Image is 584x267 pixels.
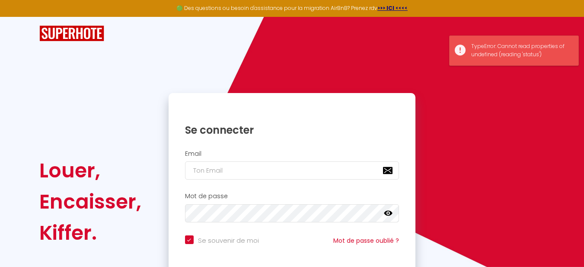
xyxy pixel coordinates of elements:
div: Encaisser, [39,186,141,217]
img: SuperHote logo [39,26,104,42]
input: Ton Email [185,161,399,180]
a: Mot de passe oublié ? [333,236,399,245]
div: Kiffer. [39,217,141,248]
div: Louer, [39,155,141,186]
h1: Se connecter [185,123,399,137]
div: TypeError: Cannot read properties of undefined (reading 'status') [471,42,570,59]
h2: Email [185,150,399,158]
h2: Mot de passe [185,193,399,200]
a: >>> ICI <<<< [377,4,408,12]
